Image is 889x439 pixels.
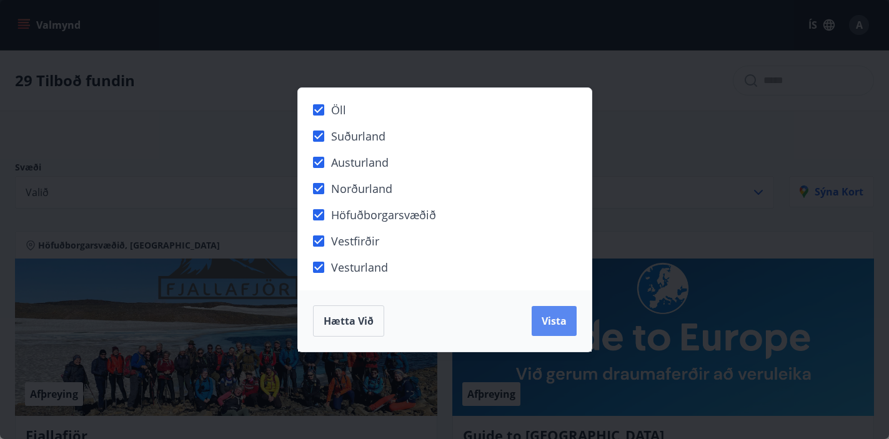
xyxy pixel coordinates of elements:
[324,314,374,328] span: Hætta við
[331,207,436,223] span: Höfuðborgarsvæðið
[542,314,567,328] span: Vista
[313,305,384,337] button: Hætta við
[331,180,392,197] span: Norðurland
[331,128,385,144] span: Suðurland
[331,233,379,249] span: Vestfirðir
[331,259,388,275] span: Vesturland
[331,154,389,170] span: Austurland
[532,306,577,336] button: Vista
[331,102,346,118] span: Öll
